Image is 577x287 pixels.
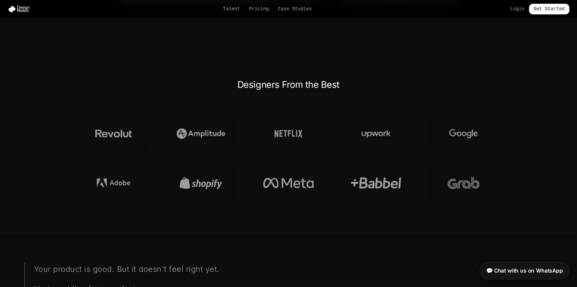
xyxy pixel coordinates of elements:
a: Pricing [249,6,269,12]
img: Grab [448,177,480,189]
img: Upwork [362,128,390,140]
img: Babel [351,177,401,189]
img: Design Match [8,5,33,13]
img: Revolut [95,128,132,140]
img: Adobe [97,177,130,189]
a: 💬 Chat with us on WhatsApp [480,262,569,279]
p: Your product is good. But it doesn't feel right yet. [34,263,292,276]
img: Netflix [275,128,303,140]
img: Meta [263,177,313,189]
img: Amplitude [177,128,226,140]
a: Login [511,6,525,12]
a: Talent [223,6,240,12]
img: Shopify [180,177,222,189]
img: Google [449,128,478,140]
a: Get Started [529,4,569,14]
a: Case Studies [278,6,312,12]
h2: Designers From the Best [76,79,501,91]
